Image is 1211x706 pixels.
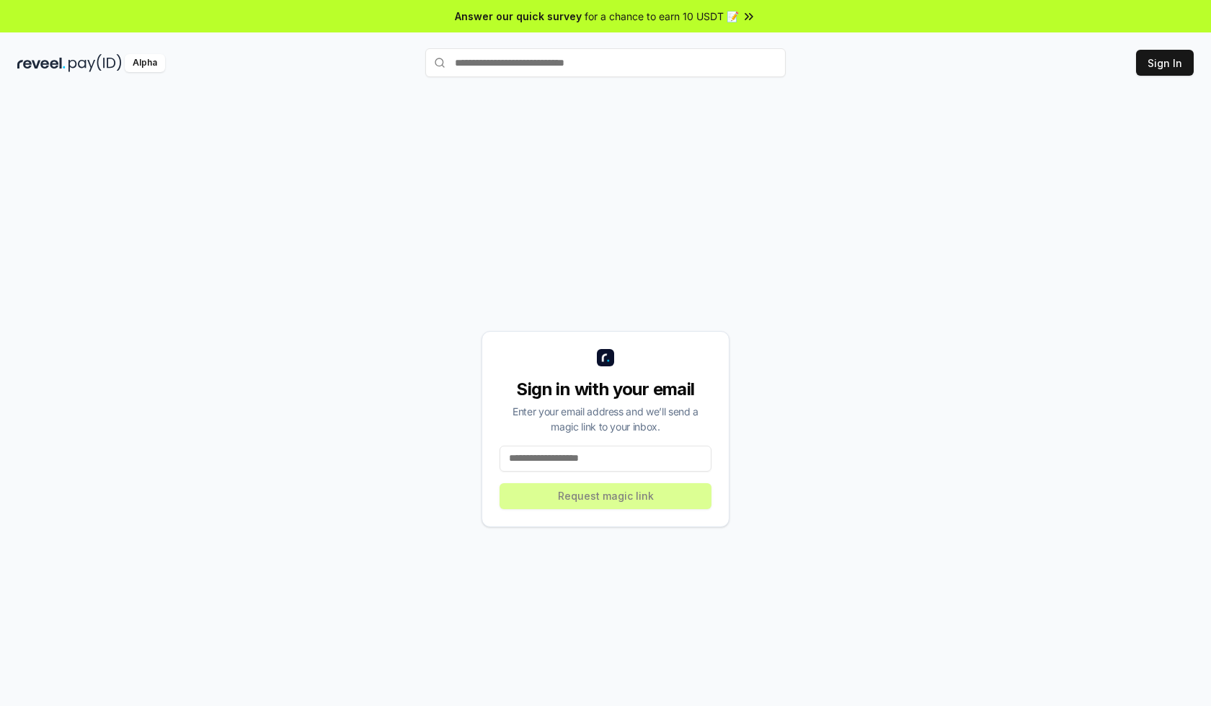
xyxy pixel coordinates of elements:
[500,378,711,401] div: Sign in with your email
[17,54,66,72] img: reveel_dark
[597,349,614,366] img: logo_small
[455,9,582,24] span: Answer our quick survey
[585,9,739,24] span: for a chance to earn 10 USDT 📝
[1136,50,1194,76] button: Sign In
[125,54,165,72] div: Alpha
[500,404,711,434] div: Enter your email address and we’ll send a magic link to your inbox.
[68,54,122,72] img: pay_id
